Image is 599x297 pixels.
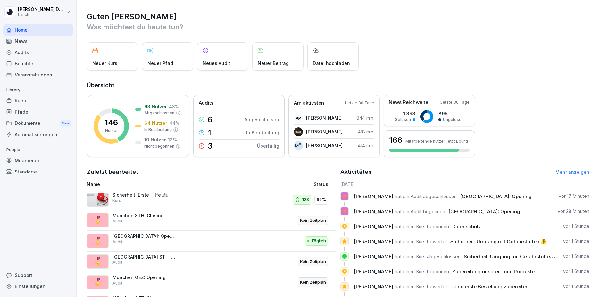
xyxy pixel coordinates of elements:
a: Audits [3,47,73,58]
p: 63 Nutzer [144,103,167,110]
div: AP [294,114,303,123]
span: hat einen Kurs begonnen [395,269,449,275]
p: [PERSON_NAME] [306,128,343,135]
p: 418 min. [358,128,374,135]
p: Nicht begonnen [144,143,174,149]
a: Pfade [3,106,73,117]
p: 🎖️ [93,277,103,288]
p: Name [87,181,243,188]
span: hat ein Audit abgeschlossen [395,193,457,199]
div: New [60,120,71,127]
p: 🎖️ [93,256,103,267]
p: vor 1 Stunde [563,238,589,245]
a: Home [3,24,73,36]
span: hat ein Audit begonnen [395,208,445,214]
p: Kein Zeitplan [300,279,326,285]
a: Einstellungen [3,281,73,292]
span: hat einen Kurs bewertet [395,238,447,245]
p: vor 1 Stunde [563,253,589,260]
p: vor 1 Stunde [563,283,589,290]
p: In Bearbeitung [144,127,172,132]
a: Kurse [3,95,73,106]
p: vor 1 Stunde [563,268,589,275]
div: Dokumente [3,117,73,129]
a: Berichte [3,58,73,69]
h2: Aktivitäten [340,167,372,176]
p: Status [314,181,328,188]
p: München OEZ: Opening [112,275,177,280]
h2: Zuletzt bearbeitet [87,167,336,176]
p: 🎖️ [93,214,103,226]
span: [PERSON_NAME] [354,223,393,229]
p: 44 % [169,120,180,126]
span: [PERSON_NAME] [354,238,393,245]
p: [GEOGRAPHIC_DATA]: Opening [112,233,177,239]
p: Ungelesen [443,117,464,123]
p: Neuer Beitrag [258,60,289,67]
h2: Übersicht [87,81,589,90]
div: MÖ [294,141,303,150]
a: DokumenteNew [3,117,73,129]
span: [PERSON_NAME] [354,284,393,290]
a: Veranstaltungen [3,69,73,80]
a: Automatisierungen [3,129,73,140]
span: Zubereitung unserer Loco Produkte [452,269,535,275]
h1: Guten [PERSON_NAME] [87,12,589,22]
span: Datenschutz [452,223,481,229]
p: vor 1 Stunde [563,223,589,229]
span: [PERSON_NAME] [354,253,393,260]
img: g4w5x5mlkjus3ukx1xap2hc0.png [294,127,303,136]
p: Datei hochladen [313,60,350,67]
p: [PERSON_NAME] [306,115,343,121]
p: Neues Audit [203,60,230,67]
p: Kurs [112,198,121,204]
span: Sicherheit: Umgang mit Gefahrstoffen 🦺 [450,238,547,245]
img: ovcsqbf2ewum2utvc3o527vw.png [87,193,109,207]
p: vor 28 Minuten [558,208,589,214]
p: 13 % [168,136,177,143]
div: News [3,36,73,47]
p: vor 17 Minuten [559,193,589,199]
a: Mitarbeiter [3,155,73,166]
p: Am aktivsten [294,100,324,107]
p: Library [3,85,73,95]
p: News Reichweite [389,99,428,106]
a: Sicherheit: Erste Hilfe 🚑Kurs12869% [87,189,336,210]
p: Täglich [311,238,326,244]
a: 🎖️München OEZ: OpeningAuditKein Zeitplan [87,272,336,293]
p: München STH: Closing [112,213,177,219]
p: Kein Zeitplan [300,217,326,224]
p: 43 % [169,103,179,110]
span: [GEOGRAPHIC_DATA]: Opening [460,193,532,199]
a: 🎖️München STH: ClosingAuditKein Zeitplan [87,210,336,231]
p: Mitarbeitende nutzen jetzt Bounti [405,139,468,144]
p: [PERSON_NAME] Düttmann [18,7,65,12]
h3: 166 [389,135,402,146]
p: Letzte 30 Tage [440,100,470,105]
p: Nutzer [105,128,118,133]
p: 1.393 [395,110,415,117]
p: 19 Nutzer [144,136,166,143]
div: Support [3,269,73,281]
p: Was möchtest du heute tun? [87,22,589,32]
p: 414 min. [358,142,374,149]
p: [PERSON_NAME] [306,142,343,149]
p: Audit [112,218,122,224]
p: 🎖️ [93,235,103,247]
a: Mehr anzeigen [555,169,589,175]
p: [GEOGRAPHIC_DATA] STH: Opening [112,254,177,260]
a: 🎖️[GEOGRAPHIC_DATA] STH: OpeningAuditKein Zeitplan [87,252,336,272]
span: hat einen Kurs bewertet [395,284,447,290]
p: Gelesen [395,117,411,123]
p: Abgeschlossen [245,116,279,123]
p: Sicherheit: Erste Hilfe 🚑 [112,192,177,198]
span: Sicherheit: Umgang mit Gefahrstoffen 🦺 [464,253,560,260]
p: Audits [199,100,213,107]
